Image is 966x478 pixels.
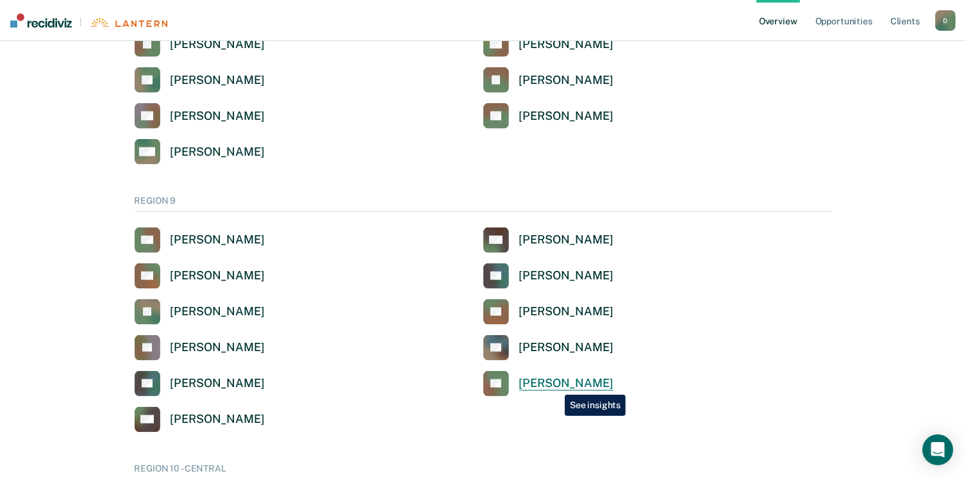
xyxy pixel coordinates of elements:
[135,335,265,361] a: [PERSON_NAME]
[171,145,265,160] div: [PERSON_NAME]
[135,299,265,325] a: [PERSON_NAME]
[171,73,265,88] div: [PERSON_NAME]
[483,31,613,57] a: [PERSON_NAME]
[519,340,613,355] div: [PERSON_NAME]
[72,17,90,28] span: |
[171,304,265,319] div: [PERSON_NAME]
[483,335,613,361] a: [PERSON_NAME]
[171,233,265,247] div: [PERSON_NAME]
[171,376,265,391] div: [PERSON_NAME]
[519,268,613,283] div: [PERSON_NAME]
[483,263,613,289] a: [PERSON_NAME]
[519,73,613,88] div: [PERSON_NAME]
[519,304,613,319] div: [PERSON_NAME]
[135,263,265,289] a: [PERSON_NAME]
[10,13,167,28] a: |
[483,227,613,253] a: [PERSON_NAME]
[135,407,265,433] a: [PERSON_NAME]
[135,227,265,253] a: [PERSON_NAME]
[483,103,613,129] a: [PERSON_NAME]
[519,37,613,52] div: [PERSON_NAME]
[483,299,613,325] a: [PERSON_NAME]
[171,268,265,283] div: [PERSON_NAME]
[135,103,265,129] a: [PERSON_NAME]
[135,371,265,397] a: [PERSON_NAME]
[171,340,265,355] div: [PERSON_NAME]
[519,109,613,124] div: [PERSON_NAME]
[922,434,953,465] div: Open Intercom Messenger
[10,13,72,28] img: Recidiviz
[519,376,613,391] div: [PERSON_NAME]
[135,31,265,57] a: [PERSON_NAME]
[135,67,265,93] a: [PERSON_NAME]
[483,371,613,397] a: [PERSON_NAME]
[171,412,265,427] div: [PERSON_NAME]
[135,195,832,212] div: REGION 9
[483,67,613,93] a: [PERSON_NAME]
[935,10,956,31] button: D
[90,18,167,28] img: Lantern
[135,139,265,165] a: [PERSON_NAME]
[519,233,613,247] div: [PERSON_NAME]
[171,37,265,52] div: [PERSON_NAME]
[171,109,265,124] div: [PERSON_NAME]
